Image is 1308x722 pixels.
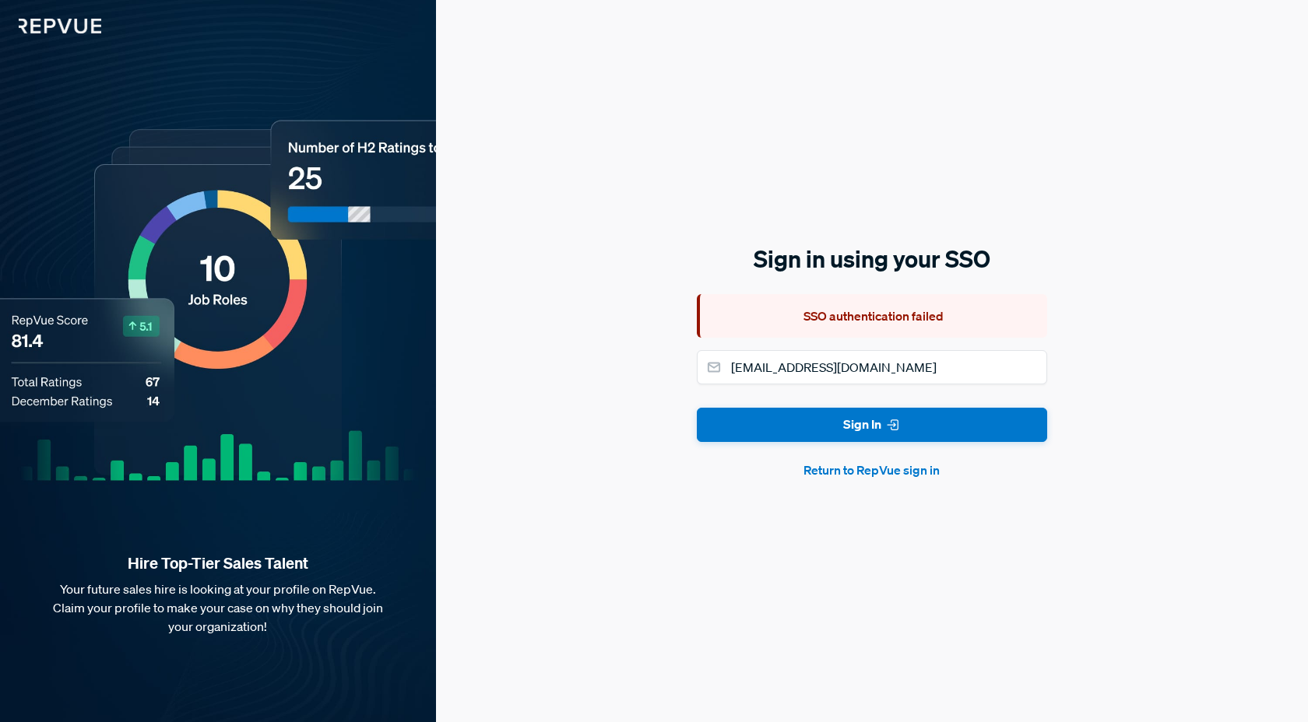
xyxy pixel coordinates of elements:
h5: Sign in using your SSO [697,243,1047,275]
div: SSO authentication failed [697,294,1047,338]
button: Return to RepVue sign in [697,461,1047,479]
strong: Hire Top-Tier Sales Talent [25,553,411,573]
p: Your future sales hire is looking at your profile on RepVue. Claim your profile to make your case... [25,580,411,636]
input: Email address [697,350,1047,384]
button: Sign In [697,408,1047,443]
